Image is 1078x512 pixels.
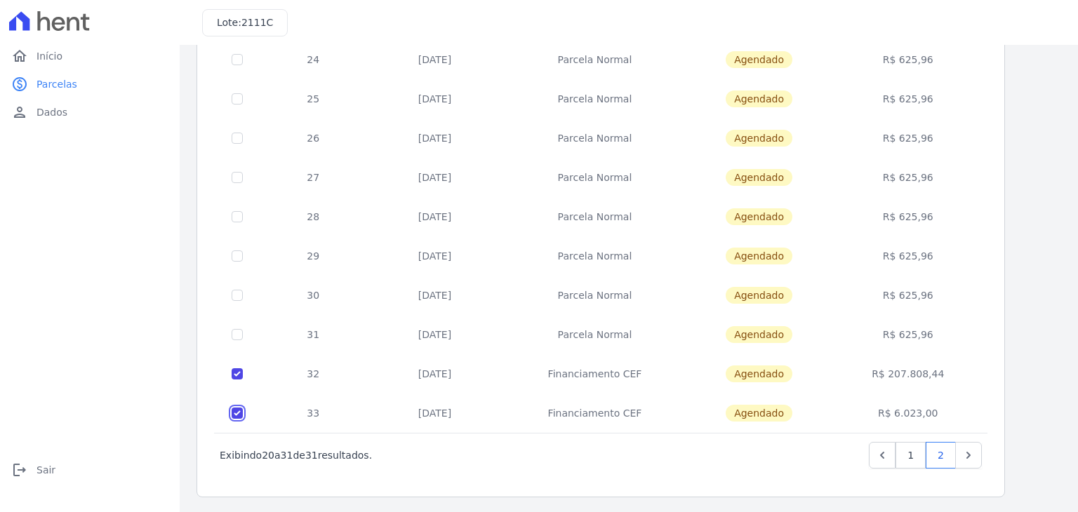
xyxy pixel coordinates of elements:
span: Agendado [726,51,792,68]
td: R$ 625,96 [832,79,985,119]
td: Parcela Normal [503,79,686,119]
td: [DATE] [367,40,503,79]
span: Agendado [726,326,792,343]
td: 27 [260,158,367,197]
a: 1 [896,442,926,469]
td: R$ 625,96 [832,158,985,197]
td: 25 [260,79,367,119]
span: Agendado [726,365,792,382]
td: [DATE] [367,354,503,393]
td: [DATE] [367,119,503,158]
td: Parcela Normal [503,197,686,236]
td: Financiamento CEF [503,393,686,433]
span: Agendado [726,248,792,264]
td: 28 [260,197,367,236]
td: 26 [260,119,367,158]
td: [DATE] [367,315,503,354]
td: 24 [260,40,367,79]
i: home [11,48,28,65]
td: R$ 625,96 [832,276,985,315]
td: Parcela Normal [503,276,686,315]
a: 2 [926,442,956,469]
td: R$ 625,96 [832,315,985,354]
span: Início [36,49,62,63]
span: Dados [36,105,67,119]
span: Agendado [726,208,792,225]
i: logout [11,462,28,478]
td: R$ 6.023,00 [832,393,985,433]
td: Financiamento CEF [503,354,686,393]
td: R$ 625,96 [832,40,985,79]
td: Parcela Normal [503,119,686,158]
span: Sair [36,463,55,477]
a: paidParcelas [6,70,174,98]
i: paid [11,76,28,93]
h3: Lote: [217,15,273,30]
td: R$ 207.808,44 [832,354,985,393]
td: R$ 625,96 [832,197,985,236]
span: 20 [262,450,274,461]
span: Agendado [726,130,792,147]
td: [DATE] [367,393,503,433]
td: 33 [260,393,367,433]
td: [DATE] [367,197,503,236]
td: [DATE] [367,276,503,315]
a: homeInício [6,42,174,70]
span: 2111C [241,17,273,28]
td: Parcela Normal [503,236,686,276]
td: R$ 625,96 [832,119,985,158]
a: Previous [869,442,896,469]
span: Agendado [726,169,792,186]
span: 31 [305,450,318,461]
td: 31 [260,315,367,354]
a: logoutSair [6,456,174,484]
td: 30 [260,276,367,315]
td: Parcela Normal [503,40,686,79]
span: Parcelas [36,77,77,91]
i: person [11,104,28,121]
p: Exibindo a de resultados. [220,448,372,462]
td: [DATE] [367,158,503,197]
td: R$ 625,96 [832,236,985,276]
td: Parcela Normal [503,158,686,197]
a: personDados [6,98,174,126]
span: 31 [281,450,293,461]
a: Next [955,442,982,469]
span: Agendado [726,405,792,422]
td: [DATE] [367,236,503,276]
span: Agendado [726,287,792,304]
td: Parcela Normal [503,315,686,354]
td: 29 [260,236,367,276]
td: [DATE] [367,79,503,119]
td: 32 [260,354,367,393]
span: Agendado [726,90,792,107]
